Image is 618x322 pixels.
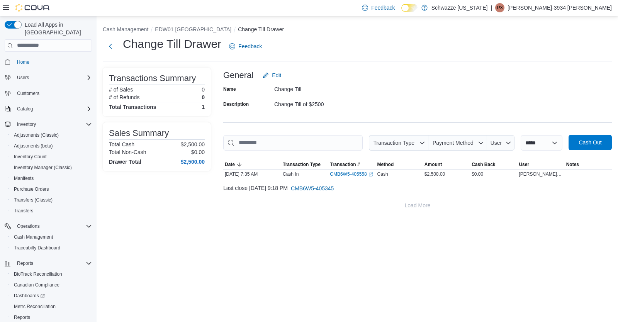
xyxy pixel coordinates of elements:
span: Reports [14,259,92,268]
button: Adjustments (Classic) [8,130,95,141]
button: Adjustments (beta) [8,141,95,151]
div: Change Till [274,83,378,92]
button: Inventory [2,119,95,130]
span: CMB6W5-405345 [291,185,334,192]
p: $2,500.00 [181,141,205,147]
a: Canadian Compliance [11,280,63,290]
button: BioTrack Reconciliation [8,269,95,280]
div: Phoebe-3934 Yazzie [495,3,504,12]
button: Home [2,56,95,68]
span: Transaction Type [283,161,321,168]
span: Catalog [17,106,33,112]
button: Transfers (Classic) [8,195,95,205]
button: Canadian Compliance [8,280,95,290]
span: User [491,140,502,146]
a: Reports [11,313,33,322]
div: [DATE] 7:35 AM [223,169,281,179]
h3: General [223,71,253,80]
button: Cash Management [103,26,148,32]
h4: Total Transactions [109,104,156,110]
span: Users [17,75,29,81]
a: Adjustments (beta) [11,141,56,151]
svg: External link [368,172,373,177]
button: Users [2,72,95,83]
span: Method [377,161,394,168]
a: Transfers [11,206,36,215]
span: Customers [17,90,39,97]
span: Catalog [14,104,92,114]
span: Adjustments (Classic) [14,132,59,138]
button: Inventory Count [8,151,95,162]
a: Adjustments (Classic) [11,130,62,140]
label: Description [223,101,249,107]
a: Dashboards [11,291,48,300]
button: Next [103,39,118,54]
span: Cash Management [11,232,92,242]
span: Feedback [238,42,262,50]
a: Customers [14,89,42,98]
button: Load More [223,198,612,213]
span: Amount [424,161,442,168]
a: Cash Management [11,232,56,242]
p: $0.00 [191,149,205,155]
button: User [517,160,564,169]
label: Name [223,86,236,92]
input: Dark Mode [401,4,418,12]
a: Inventory Count [11,152,50,161]
button: Edit [260,68,284,83]
button: User [487,135,514,151]
span: Dashboards [14,293,45,299]
button: CMB6W5-405345 [288,181,337,196]
h4: $2,500.00 [181,159,205,165]
p: 0 [202,94,205,100]
span: Cash Management [14,234,53,240]
button: Catalog [14,104,36,114]
div: $0.00 [470,169,517,179]
button: Operations [2,221,95,232]
h6: Total Cash [109,141,134,147]
span: Canadian Compliance [14,282,59,288]
a: Feedback [226,39,265,54]
button: Manifests [8,173,95,184]
button: Users [14,73,32,82]
span: Canadian Compliance [11,280,92,290]
button: Transaction # [328,160,375,169]
span: User [519,161,529,168]
button: Metrc Reconciliation [8,301,95,312]
button: Reports [2,258,95,269]
span: Purchase Orders [11,185,92,194]
button: Notes [565,160,612,169]
h3: Transactions Summary [109,74,196,83]
span: Home [17,59,29,65]
h6: # of Refunds [109,94,139,100]
span: Reports [11,313,92,322]
a: Home [14,58,32,67]
span: Adjustments (beta) [14,143,53,149]
span: Reports [17,260,33,266]
span: Transaction # [330,161,360,168]
span: Users [14,73,92,82]
a: Dashboards [8,290,95,301]
span: Adjustments (Classic) [11,130,92,140]
nav: An example of EuiBreadcrumbs [103,25,612,35]
span: Transfers [11,206,92,215]
a: Metrc Reconciliation [11,302,59,311]
a: BioTrack Reconciliation [11,269,65,279]
span: Cash [377,171,388,177]
button: EDW01 [GEOGRAPHIC_DATA] [155,26,231,32]
button: Payment Method [428,135,487,151]
button: Purchase Orders [8,184,95,195]
p: [PERSON_NAME]-3934 [PERSON_NAME] [508,3,612,12]
a: Traceabilty Dashboard [11,243,63,253]
button: Cash Back [470,160,517,169]
button: Method [376,160,423,169]
button: Inventory Manager (Classic) [8,162,95,173]
p: | [491,3,492,12]
span: Transfers [14,208,33,214]
span: Customers [14,88,92,98]
h4: 1 [202,104,205,110]
span: Cash Back [472,161,495,168]
span: Inventory [17,121,36,127]
p: Schwazze [US_STATE] [431,3,488,12]
h3: Sales Summary [109,129,169,138]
